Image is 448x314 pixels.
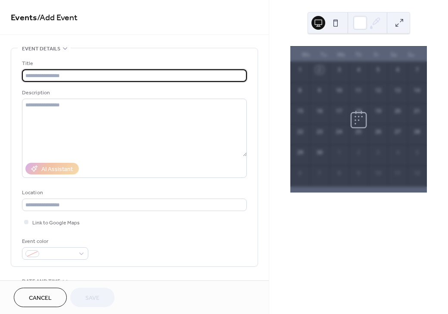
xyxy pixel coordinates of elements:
a: Events [11,9,37,26]
div: Description [22,88,245,97]
span: Link to Google Maps [32,218,80,227]
div: 27 [394,128,401,136]
div: 3 [374,149,382,156]
div: 6 [394,66,401,74]
span: Date and time [22,277,60,286]
div: 20 [394,107,401,115]
div: 29 [296,149,304,156]
div: 2 [355,149,362,156]
div: 10 [374,169,382,177]
div: 5 [413,149,421,156]
div: 15 [296,107,304,115]
div: Location [22,188,245,197]
div: 26 [374,128,382,136]
div: 23 [316,128,324,136]
div: Sa [385,47,403,62]
div: 21 [413,107,421,115]
div: 4 [394,149,401,156]
div: 2 [316,66,324,74]
div: Mo [297,47,315,62]
div: 12 [413,169,421,177]
button: Cancel [14,288,67,307]
div: 17 [335,107,343,115]
div: 11 [394,169,401,177]
div: 7 [413,66,421,74]
div: We [332,47,350,62]
div: 8 [296,87,304,94]
div: Event color [22,237,87,246]
div: 9 [316,87,324,94]
div: 19 [374,107,382,115]
div: 1 [296,66,304,74]
div: 9 [355,169,362,177]
div: 11 [355,87,362,94]
div: Title [22,59,245,68]
div: 13 [394,87,401,94]
div: 5 [374,66,382,74]
div: Tu [315,47,333,62]
div: 3 [335,66,343,74]
span: / Add Event [37,9,78,26]
div: 8 [335,169,343,177]
div: 18 [355,107,362,115]
div: 28 [413,128,421,136]
span: Event details [22,44,60,53]
div: 4 [355,66,362,74]
span: Cancel [29,294,52,303]
div: 22 [296,128,304,136]
div: 24 [335,128,343,136]
div: 6 [296,169,304,177]
div: 7 [316,169,324,177]
div: Th [350,47,367,62]
div: 16 [316,107,324,115]
div: 1 [335,149,343,156]
div: 10 [335,87,343,94]
div: 12 [374,87,382,94]
div: 14 [413,87,421,94]
div: 25 [355,128,362,136]
div: Fr [367,47,385,62]
div: 30 [316,149,324,156]
div: Su [402,47,420,62]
